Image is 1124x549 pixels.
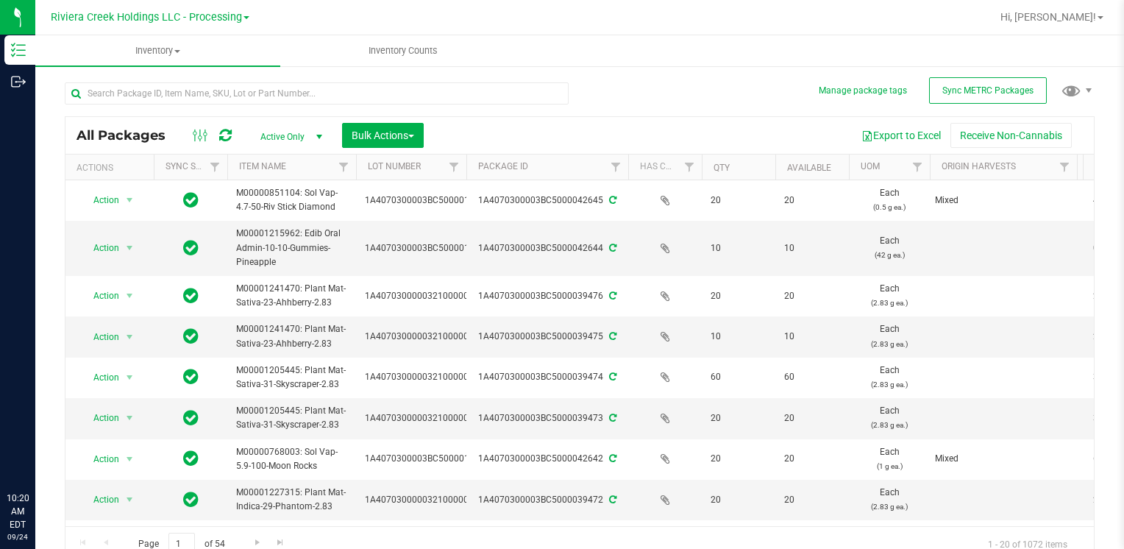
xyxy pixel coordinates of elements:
[183,190,199,210] span: In Sync
[784,330,840,344] span: 10
[464,194,630,208] div: 1A4070300003BC5000042645
[858,282,921,310] span: Each
[121,190,139,210] span: select
[121,286,139,306] span: select
[711,452,766,466] span: 20
[65,82,569,105] input: Search Package ID, Item Name, SKU, Lot or Part Number...
[166,161,222,171] a: Sync Status
[858,418,921,432] p: (2.83 g ea.)
[628,155,702,180] th: Has COA
[464,411,630,425] div: 1A4070300003BC5000039473
[51,11,242,24] span: Riviera Creek Holdings LLC - Processing
[183,489,199,510] span: In Sync
[858,500,921,514] p: (2.83 g ea.)
[858,200,921,214] p: (0.5 g ea.)
[236,445,347,473] span: M00000768003: Sol Vap-5.9-100-Moon Rocks
[711,241,766,255] span: 10
[349,44,458,57] span: Inventory Counts
[368,161,421,171] a: Lot Number
[787,163,831,173] a: Available
[365,241,490,255] span: 1A4070300003BC5000015844
[464,289,630,303] div: 1A4070300003BC5000039476
[332,155,356,180] a: Filter
[711,330,766,344] span: 10
[236,364,347,392] span: M00001205445: Plant Mat-Sativa-31-Skyscraper-2.83
[858,186,921,214] span: Each
[858,404,921,432] span: Each
[858,364,921,392] span: Each
[280,35,525,66] a: Inventory Counts
[929,77,1047,104] button: Sync METRC Packages
[121,327,139,347] span: select
[236,404,347,432] span: M00001205445: Plant Mat-Sativa-31-Skyscraper-2.83
[121,238,139,258] span: select
[11,43,26,57] inline-svg: Inventory
[464,330,630,344] div: 1A4070300003BC5000039475
[80,327,120,347] span: Action
[77,163,148,173] div: Actions
[607,195,616,205] span: Sync from Compliance System
[852,123,950,148] button: Export to Excel
[858,234,921,262] span: Each
[80,489,120,510] span: Action
[203,155,227,180] a: Filter
[35,35,280,66] a: Inventory
[607,413,616,423] span: Sync from Compliance System
[342,123,424,148] button: Bulk Actions
[861,161,880,171] a: UOM
[858,486,921,514] span: Each
[711,493,766,507] span: 20
[711,370,766,384] span: 60
[7,492,29,531] p: 10:20 AM EDT
[607,372,616,382] span: Sync from Compliance System
[935,452,1073,466] div: Value 1: Mixed
[858,337,921,351] p: (2.83 g ea.)
[183,448,199,469] span: In Sync
[1000,11,1096,23] span: Hi, [PERSON_NAME]!
[236,282,347,310] span: M00001241470: Plant Mat-Sativa-23-Ahhberry-2.83
[784,194,840,208] span: 20
[183,286,199,306] span: In Sync
[236,486,347,514] span: M00001227315: Plant Mat-Indica-29-Phantom-2.83
[183,408,199,428] span: In Sync
[784,289,840,303] span: 20
[464,493,630,507] div: 1A4070300003BC5000039472
[35,44,280,57] span: Inventory
[80,238,120,258] span: Action
[935,194,1073,208] div: Value 1: Mixed
[858,322,921,350] span: Each
[858,296,921,310] p: (2.83 g ea.)
[942,161,1016,171] a: Origin Harvests
[819,85,907,97] button: Manage package tags
[478,161,528,171] a: Package ID
[7,531,29,542] p: 09/24
[906,155,930,180] a: Filter
[604,155,628,180] a: Filter
[11,74,26,89] inline-svg: Outbound
[121,489,139,510] span: select
[236,227,347,269] span: M00001215962: Edib Oral Admin-10-10-Gummies-Pineapple
[236,186,347,214] span: M00000851104: Sol Vap-4.7-50-Riv Stick Diamond
[711,194,766,208] span: 20
[77,127,180,144] span: All Packages
[464,452,630,466] div: 1A4070300003BC5000042642
[607,453,616,464] span: Sync from Compliance System
[80,408,120,428] span: Action
[183,366,199,387] span: In Sync
[464,241,630,255] div: 1A4070300003BC5000042644
[714,163,730,173] a: Qty
[365,194,490,208] span: 1A4070300003BC5000015797
[365,289,489,303] span: 1A4070300000321000000988
[784,411,840,425] span: 20
[239,161,286,171] a: Item Name
[80,367,120,388] span: Action
[711,289,766,303] span: 20
[183,326,199,347] span: In Sync
[80,190,120,210] span: Action
[858,459,921,473] p: (1 g ea.)
[183,238,199,258] span: In Sync
[942,85,1034,96] span: Sync METRC Packages
[121,449,139,470] span: select
[236,322,347,350] span: M00001241470: Plant Mat-Sativa-23-Ahhberry-2.83
[15,431,59,475] iframe: Resource center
